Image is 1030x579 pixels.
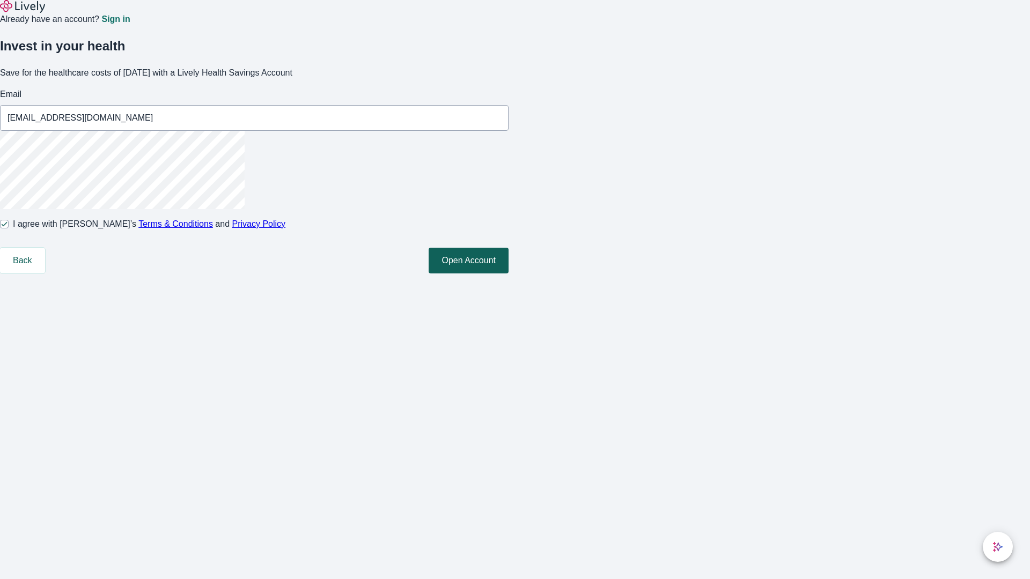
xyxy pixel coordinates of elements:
a: Terms & Conditions [138,219,213,228]
svg: Lively AI Assistant [992,541,1003,552]
span: I agree with [PERSON_NAME]’s and [13,218,285,231]
a: Privacy Policy [232,219,286,228]
button: Open Account [429,248,509,273]
a: Sign in [101,15,130,24]
button: chat [983,532,1013,562]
